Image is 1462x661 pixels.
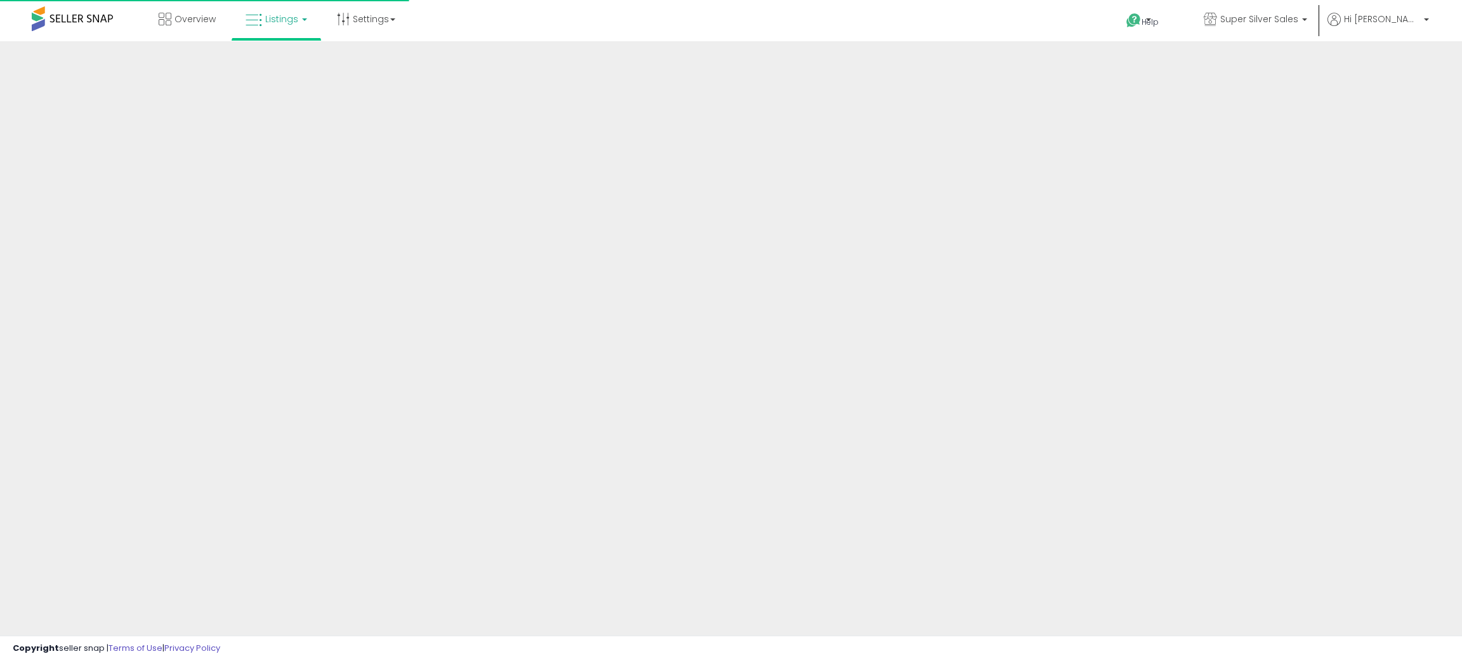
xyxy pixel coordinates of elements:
[1344,13,1420,25] span: Hi [PERSON_NAME]
[1126,13,1142,29] i: Get Help
[1142,16,1159,27] span: Help
[175,13,216,25] span: Overview
[265,13,298,25] span: Listings
[1116,3,1183,41] a: Help
[1220,13,1298,25] span: Super Silver Sales
[1327,13,1429,41] a: Hi [PERSON_NAME]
